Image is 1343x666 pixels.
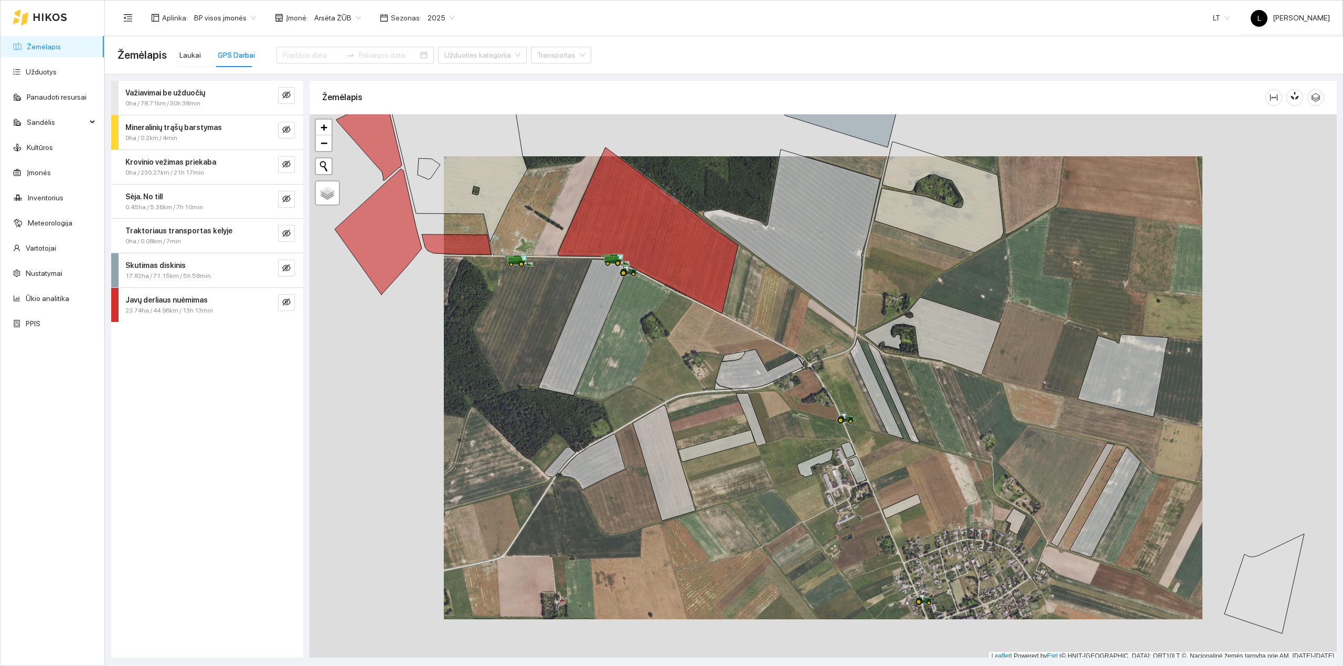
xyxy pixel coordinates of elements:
[282,125,291,135] span: eye-invisible
[111,185,303,219] div: Sėja. No till0.45ha / 5.36km / 7h 10mineye-invisible
[992,652,1010,660] a: Leaflet
[118,47,167,63] span: Žemėlapis
[125,202,203,212] span: 0.45ha / 5.36km / 7h 10min
[282,229,291,239] span: eye-invisible
[282,298,291,308] span: eye-invisible
[27,143,53,152] a: Kultūros
[27,112,87,133] span: Sandėlis
[316,135,332,151] a: Zoom out
[111,81,303,115] div: Važiavimai be užduočių0ha / 78.71km / 30h 38mineye-invisible
[428,10,455,26] span: 2025
[118,7,138,28] button: menu-fold
[346,51,355,59] span: to
[26,269,62,277] a: Nustatymai
[282,195,291,205] span: eye-invisible
[125,227,232,235] strong: Traktoriaus transportas kelyje
[179,49,201,61] div: Laukai
[286,12,308,24] span: Įmonė :
[125,237,181,246] span: 0ha / 0.08km / 7min
[321,121,327,134] span: +
[316,158,332,174] button: Initiate a new search
[27,93,87,101] a: Panaudoti resursai
[111,115,303,149] div: Mineralinių trąšų barstymas0ha / 0.2km / 4mineye-invisible
[321,136,327,149] span: −
[1251,14,1330,22] span: [PERSON_NAME]
[346,51,355,59] span: swap-right
[282,91,291,101] span: eye-invisible
[1266,93,1282,102] span: column-width
[111,150,303,184] div: Krovinio vežimas priekaba0ha / 230.27km / 21h 17mineye-invisible
[28,194,63,202] a: Inventorius
[125,89,205,97] strong: Važiavimai be užduočių
[125,168,204,178] span: 0ha / 230.27km / 21h 17min
[989,652,1337,661] div: | Powered by © HNIT-[GEOGRAPHIC_DATA]; ORT10LT ©, Nacionalinė žemės tarnyba prie AM, [DATE]-[DATE]
[111,253,303,287] div: Skutimas diskinis17.82ha / 71.15km / 5h 58mineye-invisible
[28,219,72,227] a: Meteorologija
[125,296,208,304] strong: Javų derliaus nuėmimas
[111,219,303,253] div: Traktoriaus transportas kelyje0ha / 0.08km / 7mineye-invisible
[125,99,200,109] span: 0ha / 78.71km / 30h 38min
[27,42,61,51] a: Žemėlapis
[391,12,421,24] span: Sezonas :
[1060,652,1061,660] span: |
[278,87,295,104] button: eye-invisible
[125,158,216,166] strong: Krovinio vežimas priekaba
[316,181,339,205] a: Layers
[322,82,1265,112] div: Žemėlapis
[125,192,163,201] strong: Sėja. No till
[359,49,418,61] input: Pabaigos data
[26,68,57,76] a: Užduotys
[278,122,295,138] button: eye-invisible
[1213,10,1230,26] span: LT
[1047,652,1058,660] a: Esri
[26,244,56,252] a: Vartotojai
[26,319,40,328] a: PPIS
[314,10,361,26] span: Arsėta ŽŪB
[278,294,295,311] button: eye-invisible
[275,14,283,22] span: shop
[194,10,256,26] span: BP visos įmonės
[151,14,159,22] span: layout
[125,133,177,143] span: 0ha / 0.2km / 4min
[278,156,295,173] button: eye-invisible
[125,306,213,316] span: 23.74ha / 44.96km / 13h 13min
[1257,10,1261,27] span: L
[278,191,295,208] button: eye-invisible
[111,288,303,322] div: Javų derliaus nuėmimas23.74ha / 44.96km / 13h 13mineye-invisible
[1265,89,1282,106] button: column-width
[125,271,211,281] span: 17.82ha / 71.15km / 5h 58min
[283,49,342,61] input: Pradžios data
[316,120,332,135] a: Zoom in
[282,160,291,170] span: eye-invisible
[218,49,255,61] div: GPS Darbai
[125,123,222,132] strong: Mineralinių trąšų barstymas
[282,264,291,274] span: eye-invisible
[380,14,388,22] span: calendar
[125,261,186,270] strong: Skutimas diskinis
[162,12,188,24] span: Aplinka :
[123,13,133,23] span: menu-fold
[27,168,51,177] a: Įmonės
[278,260,295,276] button: eye-invisible
[26,294,69,303] a: Ūkio analitika
[278,225,295,242] button: eye-invisible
